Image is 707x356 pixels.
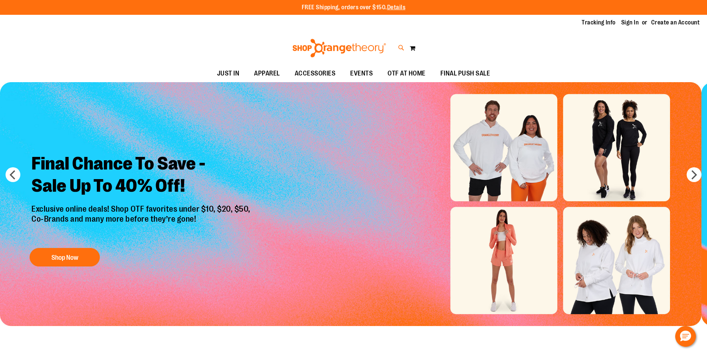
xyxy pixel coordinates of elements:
span: APPAREL [254,65,280,82]
span: OTF AT HOME [388,65,426,82]
button: Hello, have a question? Let’s chat. [675,326,696,347]
span: ACCESSORIES [295,65,336,82]
a: Details [387,4,406,11]
span: EVENTS [350,65,373,82]
a: APPAREL [247,65,287,82]
p: FREE Shipping, orders over $150. [302,3,406,12]
a: Create an Account [651,19,700,27]
p: Exclusive online deals! Shop OTF favorites under $10, $20, $50, Co-Brands and many more before th... [26,204,258,241]
h2: Final Chance To Save - Sale Up To 40% Off! [26,147,258,204]
img: Shop Orangetheory [291,39,387,57]
button: next [687,167,701,182]
a: Tracking Info [582,19,616,27]
a: EVENTS [343,65,380,82]
a: JUST IN [210,65,247,82]
a: FINAL PUSH SALE [433,65,498,82]
a: Final Chance To Save -Sale Up To 40% Off! Exclusive online deals! Shop OTF favorites under $10, $... [26,147,258,270]
a: OTF AT HOME [380,65,433,82]
span: FINAL PUSH SALE [440,65,490,82]
a: ACCESSORIES [287,65,343,82]
span: JUST IN [217,65,240,82]
button: Shop Now [30,248,100,266]
a: Sign In [621,19,639,27]
button: prev [6,167,20,182]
